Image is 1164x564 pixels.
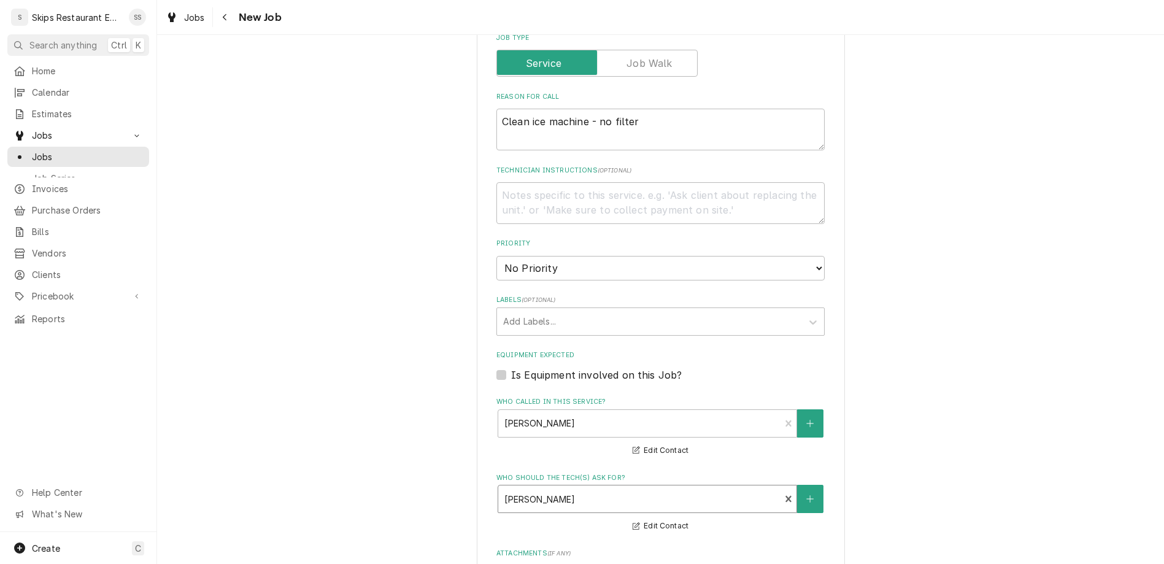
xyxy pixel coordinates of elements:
div: Who should the tech(s) ask for? [496,473,825,534]
div: Priority [496,239,825,280]
span: New Job [235,9,282,26]
div: Job Type [496,33,825,77]
span: ( if any ) [547,550,571,557]
label: Who called in this service? [496,397,825,407]
a: Clients [7,265,149,285]
span: ( optional ) [598,167,632,174]
div: Shan Skipper's Avatar [129,9,146,26]
label: Priority [496,239,825,249]
span: Calendar [32,86,143,99]
span: Job Series [32,172,143,185]
div: Labels [496,295,825,335]
svg: Create New Contact [806,495,814,503]
a: Go to Help Center [7,482,149,503]
div: S [11,9,28,26]
a: Jobs [161,7,210,28]
a: Calendar [7,82,149,102]
span: K [136,39,141,52]
a: Go to What's New [7,504,149,524]
a: Estimates [7,104,149,124]
span: Estimates [32,107,143,120]
div: Who called in this service? [496,397,825,458]
button: Search anythingCtrlK [7,34,149,56]
a: Bills [7,222,149,242]
a: Go to Pricebook [7,286,149,306]
span: Clients [32,268,143,281]
button: Edit Contact [631,519,690,534]
button: Create New Contact [797,409,823,438]
span: Purchase Orders [32,204,143,217]
label: Reason For Call [496,92,825,102]
span: Pricebook [32,290,125,303]
label: Job Type [496,33,825,43]
span: Jobs [32,150,143,163]
a: Invoices [7,179,149,199]
span: Help Center [32,486,142,499]
span: Vendors [32,247,143,260]
button: Create New Contact [797,485,823,513]
span: Home [32,64,143,77]
a: Vendors [7,243,149,263]
a: Jobs [7,147,149,167]
span: Search anything [29,39,97,52]
label: Technician Instructions [496,166,825,176]
div: Reason For Call [496,92,825,150]
label: Is Equipment involved on this Job? [511,368,682,382]
label: Equipment Expected [496,350,825,360]
a: Job Series [7,168,149,188]
span: What's New [32,508,142,520]
a: Purchase Orders [7,200,149,220]
span: Jobs [32,129,125,142]
span: Bills [32,225,143,238]
a: Reports [7,309,149,329]
span: ( optional ) [522,296,556,303]
div: Skips Restaurant Equipment [32,11,122,24]
a: Go to Jobs [7,125,149,145]
label: Labels [496,295,825,305]
button: Edit Contact [631,443,690,458]
div: Technician Instructions [496,166,825,224]
span: Jobs [184,11,205,24]
span: Invoices [32,182,143,195]
button: Navigate back [215,7,235,27]
span: C [135,542,141,555]
span: Ctrl [111,39,127,52]
svg: Create New Contact [806,419,814,428]
div: SS [129,9,146,26]
textarea: Clean ice machine - no filter [496,109,825,150]
div: Equipment Expected [496,350,825,382]
a: Home [7,61,149,81]
span: Reports [32,312,143,325]
label: Attachments [496,549,825,558]
span: Create [32,543,60,554]
label: Who should the tech(s) ask for? [496,473,825,483]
